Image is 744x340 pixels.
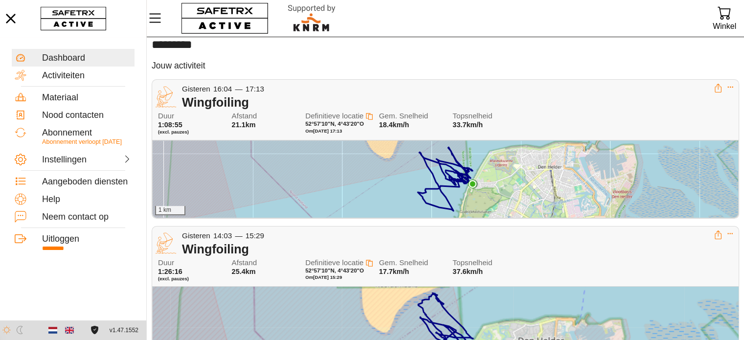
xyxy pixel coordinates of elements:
img: ModeLight.svg [2,326,11,334]
div: Neem contact op [42,212,132,223]
button: English [61,322,78,339]
span: — [235,231,242,240]
span: Gem. Snelheid [379,259,442,267]
div: 1 km [155,206,185,215]
span: Om [DATE] 17:13 [305,128,342,134]
span: 1:08:55 [158,121,182,129]
div: Activiteiten [42,70,132,81]
div: Nood contacten [42,110,132,121]
div: Help [42,194,132,205]
span: Topsnelheid [452,259,515,267]
span: Abonnement verloopt [DATE] [42,138,122,145]
span: Afstand [232,112,294,120]
img: Subscription.svg [15,127,26,138]
button: v1.47.1552 [104,322,144,339]
span: Gisteren [182,231,210,240]
img: PathEnd.svg [468,180,477,188]
div: Instellingen [42,155,85,165]
span: 16:04 [213,85,232,93]
span: Gem. Snelheid [379,112,442,120]
div: Materiaal [42,92,132,103]
a: Licentieovereenkomst [88,326,101,334]
button: Expand [727,230,734,237]
div: Winkel [713,20,736,33]
button: Expand [727,84,734,91]
span: 21.1km [232,121,256,129]
h5: Jouw activiteit [152,60,205,71]
span: 33.7km/h [452,121,483,129]
div: Aangeboden diensten [42,177,132,187]
span: 18.4km/h [379,121,409,129]
img: Help.svg [15,193,26,205]
div: Uitloggen [42,234,132,245]
span: Duur [158,259,221,267]
img: Equipment.svg [15,91,26,103]
img: ModeDark.svg [16,326,24,334]
div: Wingfoiling [182,242,714,256]
span: Duur [158,112,221,120]
img: RescueLogo.svg [276,2,347,34]
span: Om [DATE] 15:29 [305,274,342,280]
span: 25.4km [232,268,256,275]
span: 37.6km/h [452,268,483,275]
img: nl.svg [48,326,57,335]
img: WINGFOILING.svg [155,232,177,254]
span: Definitieve locatie [305,112,363,120]
span: 52°57'10"N, 4°43'20"O [305,268,364,273]
span: Afstand [232,259,294,267]
span: (excl. pauzes) [158,276,221,282]
span: v1.47.1552 [110,325,138,336]
span: 52°57'10"N, 4°43'20"O [305,121,364,127]
div: Abonnement [42,128,132,138]
div: Dashboard [42,53,132,64]
span: Definitieve locatie [305,258,363,267]
span: 17:13 [246,85,264,93]
span: 14:03 [213,231,232,240]
span: Gisteren [182,85,210,93]
button: Dutch [45,322,61,339]
span: 17.7km/h [379,268,409,275]
button: Menu [147,8,171,28]
span: 15:29 [246,231,264,240]
img: WINGFOILING.svg [155,86,177,108]
span: — [235,85,242,93]
img: en.svg [65,326,74,335]
span: 1:26:16 [158,268,182,275]
div: Wingfoiling [182,95,714,110]
img: Activities.svg [15,69,26,81]
span: (excl. pauzes) [158,129,221,135]
span: Topsnelheid [452,112,515,120]
img: ContactUs.svg [15,211,26,223]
